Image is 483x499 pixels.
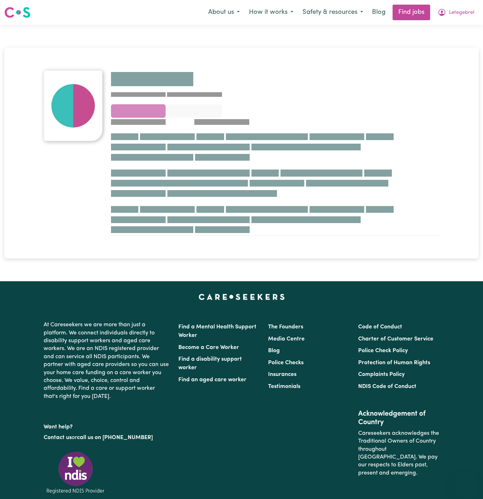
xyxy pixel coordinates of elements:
a: NDIS Code of Conduct [358,384,416,389]
a: Police Check Policy [358,348,408,354]
a: Find a disability support worker [178,356,242,371]
span: Letegebrel [449,9,474,17]
a: Testimonials [268,384,300,389]
a: Blog [368,5,390,20]
p: or [44,431,170,444]
a: Code of Conduct [358,324,402,330]
a: Find jobs [393,5,430,20]
a: Become a Care Worker [178,345,239,350]
p: Want help? [44,420,170,431]
button: Safety & resources [298,5,368,20]
a: Charter of Customer Service [358,336,433,342]
img: Registered NDIS provider [44,450,107,495]
button: How it works [244,5,298,20]
a: The Founders [268,324,303,330]
a: Media Centre [268,336,305,342]
p: Careseekers acknowledges the Traditional Owners of Country throughout [GEOGRAPHIC_DATA]. We pay o... [358,427,439,480]
a: call us on [PHONE_NUMBER] [77,435,153,440]
a: Complaints Policy [358,372,405,377]
a: Careseekers logo [4,4,30,21]
h2: Acknowledgement of Country [358,410,439,427]
button: My Account [433,5,479,20]
a: Careseekers home page [199,294,285,300]
a: Find a Mental Health Support Worker [178,324,256,338]
img: Careseekers logo [4,6,30,19]
p: At Careseekers we are more than just a platform. We connect individuals directly to disability su... [44,318,170,403]
iframe: Button to launch messaging window [455,471,477,493]
a: Police Checks [268,360,304,366]
a: Insurances [268,372,296,377]
button: About us [204,5,244,20]
a: Find an aged care worker [178,377,246,383]
a: Contact us [44,435,72,440]
a: Protection of Human Rights [358,360,430,366]
a: Blog [268,348,280,354]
